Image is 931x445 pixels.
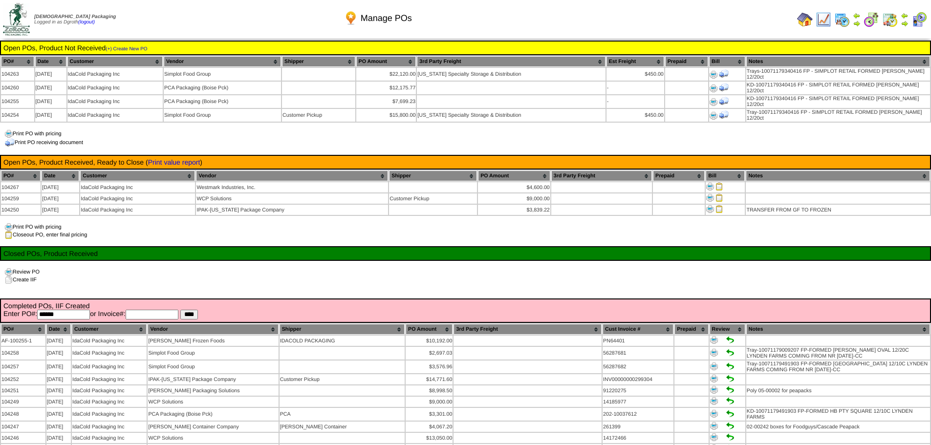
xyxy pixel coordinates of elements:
td: PCA Packaging (Boise Pck) [148,408,278,421]
td: [DATE] [35,109,66,122]
th: PO Amount [478,170,550,181]
img: Set to Handled [726,349,734,357]
td: IdaCold Packaging Inc [67,82,163,94]
td: [DATE] [35,68,66,81]
td: [DATE] [46,374,71,384]
td: 104246 [1,433,45,443]
div: $2,697.03 [406,350,452,356]
td: IdaCold Packaging Inc [72,433,147,443]
td: INV00000000299304 [603,374,673,384]
th: Customer [67,56,163,67]
td: IdaCold Packaging Inc [80,193,195,204]
td: 14185977 [603,397,673,407]
a: Print value report [148,158,200,166]
td: AF-100255-1 [1,336,45,346]
td: Tray-10071179009207 FP-FORMED [PERSON_NAME] OVAL 12/20C LYNDEN FARMS COMING FROM NR [DATE]-CC [746,347,930,360]
td: [DATE] [46,347,71,360]
td: PCA [280,408,405,421]
span: [DEMOGRAPHIC_DATA] Packaging [34,14,116,20]
td: [DATE] [46,397,71,407]
img: Close PO [715,205,723,213]
img: Set to Handled [726,433,734,441]
th: Review [710,324,745,335]
td: Completed POs, IIF Created [3,301,928,320]
td: IdaCold Packaging Inc [80,182,195,192]
td: 104250 [1,205,41,215]
td: 56287682 [603,360,673,373]
img: print.gif [5,130,13,138]
td: 104258 [1,347,45,360]
img: arrowright.gif [901,20,909,27]
td: Simplot Food Group [164,109,281,122]
td: 104263 [1,68,34,81]
div: $8,998.50 [406,388,452,394]
img: Print Receiving Document [719,110,729,120]
td: 56287681 [603,347,673,360]
div: $4,600.00 [478,185,550,191]
span: Logged in as Dgroth [34,14,116,25]
td: 202-10037612 [603,408,673,421]
img: Print [710,386,718,394]
div: $3,839.22 [478,207,550,213]
td: IPAK-[US_STATE] Package Company [196,205,388,215]
td: KD-10071179340416 FP - SIMPLOT RETAIL FORMED [PERSON_NAME] 12/20ct [746,95,930,108]
td: Tray-10071179340416 FP - SIMPLOT RETAIL FORMED [PERSON_NAME] 12/20ct [746,109,930,122]
img: Print [710,71,717,79]
td: 104248 [1,408,45,421]
th: Shipper [280,324,405,335]
td: - [606,82,664,94]
a: (+) Create New PO [106,46,147,52]
td: [DATE] [46,433,71,443]
div: $9,000.00 [478,196,550,202]
td: Trays-10071179340416 FP - SIMPLOT RETAIL FORMED [PERSON_NAME] 12/20ct [746,68,930,81]
td: Closed POs, Product Received [3,249,928,258]
td: 261399 [603,422,673,432]
div: $4,067.20 [406,424,452,430]
td: Simplot Food Group [164,68,281,81]
td: KD-10071179491903 FP-FORMED HB PTY SQUARE 12/10C LYNDEN FARMS [746,408,930,421]
td: IPAK-[US_STATE] Package Company [148,374,278,384]
div: $12,175.77 [357,85,416,91]
div: $14,771.60 [406,377,452,382]
th: Cust Invoice # [603,324,673,335]
img: Close PO [715,194,723,202]
td: 104247 [1,422,45,432]
td: KD-10071179340416 FP - SIMPLOT RETAIL FORMED [PERSON_NAME] 12/20ct [746,82,930,94]
th: Notes [746,170,930,181]
td: Customer Pickup [280,374,405,384]
th: Customer [80,170,195,181]
td: IdaCold Packaging Inc [72,397,147,407]
th: 3rd Party Freight [417,56,605,67]
th: Notes [746,56,930,67]
img: Print Receiving Document [719,96,729,106]
td: IdaCold Packaging Inc [67,68,163,81]
td: TRANSFER FROM GF TO FROZEN [746,205,930,215]
img: print.gif [5,223,13,231]
div: $7,699.23 [357,99,416,105]
img: Print [710,98,717,106]
td: [DATE] [42,205,79,215]
td: IdaCold Packaging Inc [72,347,147,360]
th: Date [35,56,66,67]
img: Print [710,433,718,441]
td: [US_STATE] Specialty Storage & Distribution [417,68,605,81]
td: 02-00242 boxes for Foodguys/Cascade Peapack [746,422,930,432]
td: IdaCold Packaging Inc [72,374,147,384]
th: Vendor [164,56,281,67]
img: Set to Handled [726,422,734,430]
td: [DATE] [42,182,79,192]
div: $10,192.00 [406,338,452,344]
th: PO# [1,56,34,67]
img: home.gif [797,12,813,27]
th: 3rd Party Freight [551,170,652,181]
td: Customer Pickup [282,109,355,122]
img: Print [706,183,714,191]
th: Prepaid [674,324,708,335]
td: 104257 [1,360,45,373]
td: 104259 [1,193,41,204]
div: $15,800.00 [357,112,416,118]
img: Print [710,112,717,120]
td: 14172466 [603,433,673,443]
td: PCA Packaging (Boise Pck) [164,82,281,94]
img: Print Receiving Document [719,83,729,92]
